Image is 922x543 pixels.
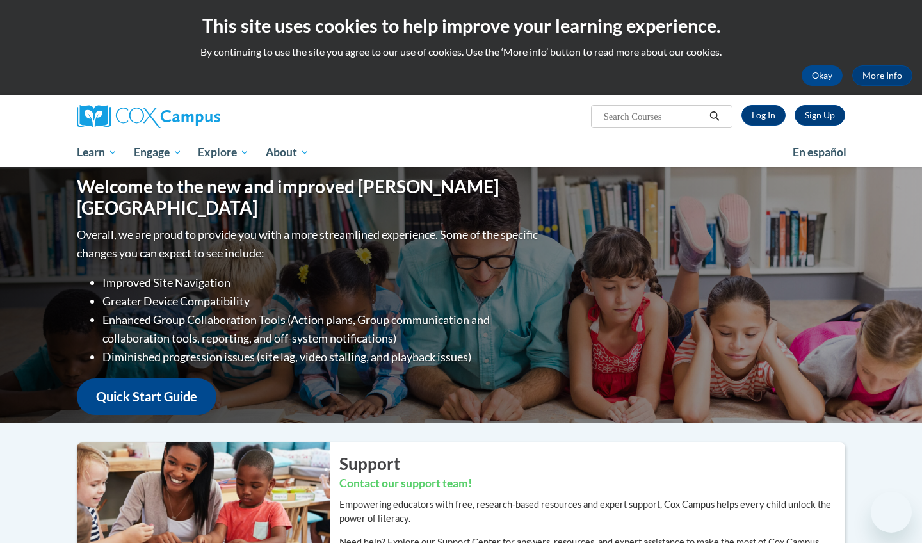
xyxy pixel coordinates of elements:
iframe: Button to launch messaging window [871,492,912,533]
a: Learn [69,138,125,167]
h3: Contact our support team! [339,476,845,492]
a: Register [795,105,845,126]
button: Search [705,109,724,124]
span: Learn [77,145,117,160]
h1: Welcome to the new and improved [PERSON_NAME][GEOGRAPHIC_DATA] [77,176,541,219]
h2: This site uses cookies to help improve your learning experience. [10,13,912,38]
p: By continuing to use the site you agree to our use of cookies. Use the ‘More info’ button to read... [10,45,912,59]
img: Cox Campus [77,105,220,128]
li: Greater Device Compatibility [102,292,541,311]
div: Main menu [58,138,864,167]
button: Okay [802,65,843,86]
a: Quick Start Guide [77,378,216,415]
li: Enhanced Group Collaboration Tools (Action plans, Group communication and collaboration tools, re... [102,311,541,348]
a: Engage [125,138,190,167]
a: Cox Campus [77,105,320,128]
span: Explore [198,145,249,160]
a: More Info [852,65,912,86]
span: Engage [134,145,182,160]
h2: Support [339,452,845,475]
p: Overall, we are proud to provide you with a more streamlined experience. Some of the specific cha... [77,225,541,263]
a: En español [784,139,855,166]
span: About [266,145,309,160]
li: Improved Site Navigation [102,273,541,292]
a: Explore [190,138,257,167]
li: Diminished progression issues (site lag, video stalling, and playback issues) [102,348,541,366]
a: About [257,138,318,167]
a: Log In [741,105,786,126]
span: En español [793,145,846,159]
input: Search Courses [603,109,705,124]
p: Empowering educators with free, research-based resources and expert support, Cox Campus helps eve... [339,498,845,526]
